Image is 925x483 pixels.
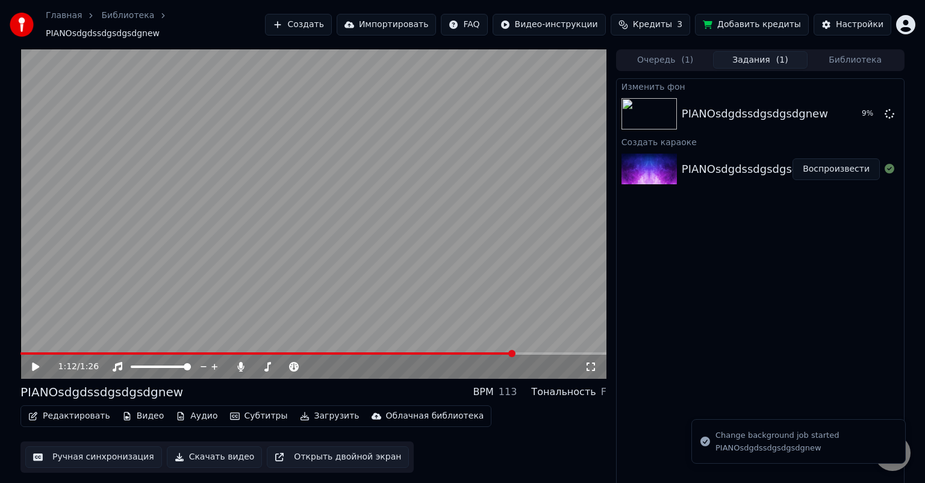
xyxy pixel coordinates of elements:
span: 1:26 [80,361,99,373]
div: 113 [499,385,517,399]
div: Настройки [836,19,883,31]
button: Открыть двойной экран [267,446,409,468]
a: Библиотека [101,10,154,22]
span: 1:12 [58,361,77,373]
button: Скачать видео [167,446,263,468]
button: Задания [713,51,808,69]
div: Создать караоке [617,134,904,149]
div: Change background job started [715,429,839,441]
div: / [58,361,87,373]
span: ( 1 ) [681,54,693,66]
button: Загрузить [295,408,364,425]
button: Видео [117,408,169,425]
div: PIANOsdgdssdgsdgsdgnew [20,384,183,400]
div: BPM [473,385,493,399]
button: Очередь [618,51,713,69]
span: PIANOsdgdssdgsdgsdgnew [46,28,160,40]
div: Тональность [531,385,596,399]
button: Ручная синхронизация [25,446,162,468]
button: Видео-инструкции [493,14,606,36]
img: youka [10,13,34,37]
div: Облачная библиотека [386,410,484,422]
div: PIANOsdgdssdgsdgsdgnew [682,105,828,122]
div: 9 % [862,109,880,119]
button: Воспроизвести [793,158,880,180]
button: Субтитры [225,408,293,425]
button: Аудио [171,408,222,425]
button: Редактировать [23,408,115,425]
button: Библиотека [808,51,903,69]
nav: breadcrumb [46,10,265,40]
div: F [601,385,606,399]
div: Изменить фон [617,79,904,93]
div: PIANOsdgdssdgsdgsdgnew [682,161,828,178]
button: Кредиты3 [611,14,690,36]
button: Создать [265,14,331,36]
span: 3 [677,19,682,31]
button: Добавить кредиты [695,14,809,36]
a: Главная [46,10,82,22]
button: Настройки [814,14,891,36]
button: FAQ [441,14,487,36]
div: PIANOsdgdssdgsdgsdgnew [715,443,839,453]
span: ( 1 ) [776,54,788,66]
button: Импортировать [337,14,437,36]
span: Кредиты [633,19,672,31]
